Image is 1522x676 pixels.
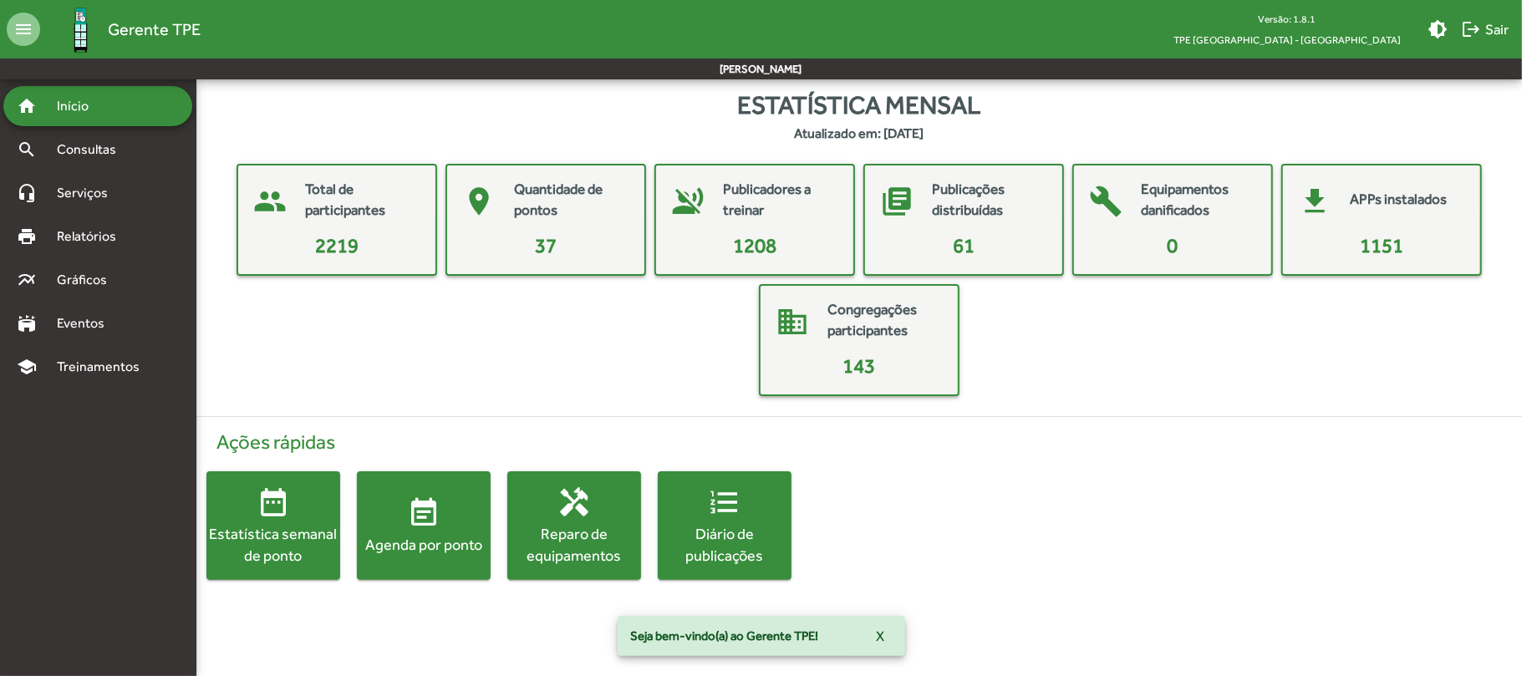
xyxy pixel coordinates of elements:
[17,140,37,160] mat-icon: search
[863,621,898,651] button: X
[357,471,491,580] button: Agenda por ponto
[17,183,37,203] mat-icon: headset_mic
[953,234,975,257] span: 61
[1168,234,1178,257] span: 0
[108,16,201,43] span: Gerente TPE
[767,297,817,347] mat-icon: domain
[932,179,1046,221] mat-card-title: Publicações distribuídas
[47,140,138,160] span: Consultas
[557,485,591,519] mat-icon: handyman
[257,485,290,519] mat-icon: date_range
[305,179,419,221] mat-card-title: Total de participantes
[315,234,359,257] span: 2219
[733,234,776,257] span: 1208
[1290,176,1340,226] mat-icon: get_app
[47,96,113,116] span: Início
[17,313,37,333] mat-icon: stadium
[47,270,130,290] span: Gráficos
[1160,29,1414,50] span: TPE [GEOGRAPHIC_DATA] - [GEOGRAPHIC_DATA]
[454,176,504,226] mat-icon: place
[47,183,130,203] span: Serviços
[245,176,295,226] mat-icon: people
[17,226,37,247] mat-icon: print
[206,430,1512,455] h4: Ações rápidas
[47,313,127,333] span: Eventos
[206,523,340,565] div: Estatística semanal de ponto
[1454,14,1515,44] button: Sair
[738,86,981,124] span: Estatística mensal
[795,124,924,144] strong: Atualizado em: [DATE]
[407,496,440,530] mat-icon: event_note
[206,471,340,580] button: Estatística semanal de ponto
[17,270,37,290] mat-icon: multiline_chart
[507,471,641,580] button: Reparo de equipamentos
[658,523,792,565] div: Diário de publicações
[723,179,837,221] mat-card-title: Publicadores a treinar
[1428,19,1448,39] mat-icon: brightness_medium
[1360,234,1403,257] span: 1151
[47,226,138,247] span: Relatórios
[631,628,819,644] span: Seja bem-vindo(a) ao Gerente TPE!
[507,523,641,565] div: Reparo de equipamentos
[843,354,876,377] span: 143
[357,534,491,555] div: Agenda por ponto
[1160,8,1414,29] div: Versão: 1.8.1
[17,96,37,116] mat-icon: home
[827,299,941,342] mat-card-title: Congregações participantes
[535,234,557,257] span: 37
[514,179,628,221] mat-card-title: Quantidade de pontos
[1081,176,1131,226] mat-icon: build
[708,485,741,519] mat-icon: format_list_numbered
[872,176,922,226] mat-icon: library_books
[877,621,885,651] span: X
[663,176,713,226] mat-icon: voice_over_off
[1461,14,1509,44] span: Sair
[658,471,792,580] button: Diário de publicações
[1141,179,1255,221] mat-card-title: Equipamentos danificados
[53,3,108,57] img: Logo
[17,357,37,377] mat-icon: school
[47,357,160,377] span: Treinamentos
[7,13,40,46] mat-icon: menu
[40,3,201,57] a: Gerente TPE
[1350,189,1447,211] mat-card-title: APPs instalados
[1461,19,1481,39] mat-icon: logout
